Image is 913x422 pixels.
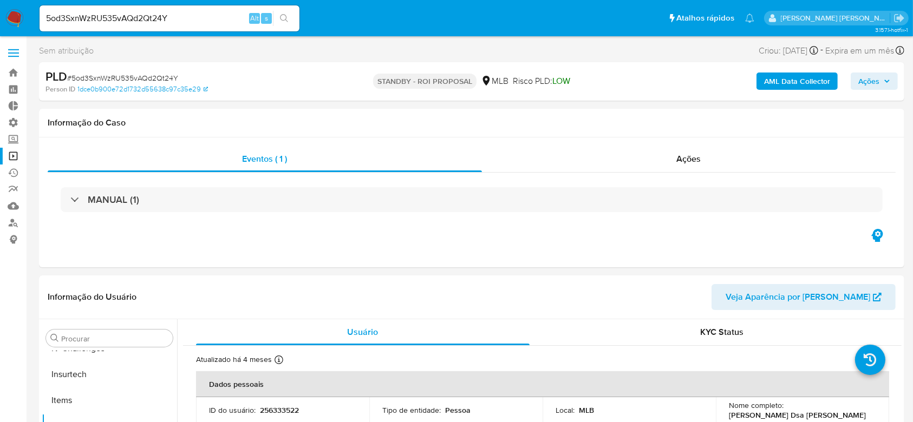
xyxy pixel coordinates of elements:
p: 256333522 [260,405,299,415]
p: Pessoa [445,405,471,415]
p: MLB [579,405,594,415]
p: Tipo de entidade : [382,405,441,415]
th: Dados pessoais [196,371,889,397]
button: Veja Aparência por [PERSON_NAME] [712,284,896,310]
span: LOW [552,75,570,87]
input: Pesquise usuários ou casos... [40,11,299,25]
span: KYC Status [700,326,744,338]
h1: Informação do Usuário [48,292,136,302]
button: Insurtech [42,361,177,387]
button: AML Data Collector [757,72,838,90]
h3: MANUAL (1) [88,194,139,206]
p: Local : [556,405,575,415]
p: ID do usuário : [209,405,256,415]
div: MANUAL (1) [61,187,883,212]
span: Risco PLD: [513,75,570,87]
span: - [820,43,823,58]
div: Criou: [DATE] [759,43,818,58]
div: MLB [481,75,508,87]
button: Items [42,387,177,413]
span: s [265,13,268,23]
span: Eventos ( 1 ) [243,153,288,165]
span: Atalhos rápidos [676,12,734,24]
span: Ações [677,153,701,165]
span: Expira em um mês [825,45,894,57]
span: # 5od3SxnWzRU535vAQd2Qt24Y [67,72,178,83]
b: Person ID [45,84,75,94]
span: Ações [858,72,879,90]
button: Ações [851,72,898,90]
span: Usuário [347,326,378,338]
a: Notificações [745,14,754,23]
button: search-icon [273,11,295,26]
b: AML Data Collector [764,72,830,90]
span: Alt [250,13,259,23]
a: Sair [894,12,905,24]
input: Procurar [61,334,168,344]
a: 1dce0b900e72d1732d55638c97c35e29 [77,84,208,94]
p: Atualizado há 4 meses [196,354,272,365]
p: Nome completo : [729,400,784,410]
p: [PERSON_NAME] Dsa [PERSON_NAME] [729,410,866,420]
p: STANDBY - ROI PROPOSAL [373,74,477,89]
span: Veja Aparência por [PERSON_NAME] [726,284,870,310]
h1: Informação do Caso [48,117,896,128]
b: PLD [45,68,67,85]
span: Sem atribuição [39,45,94,57]
p: andrea.asantos@mercadopago.com.br [781,13,890,23]
button: Procurar [50,334,59,342]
